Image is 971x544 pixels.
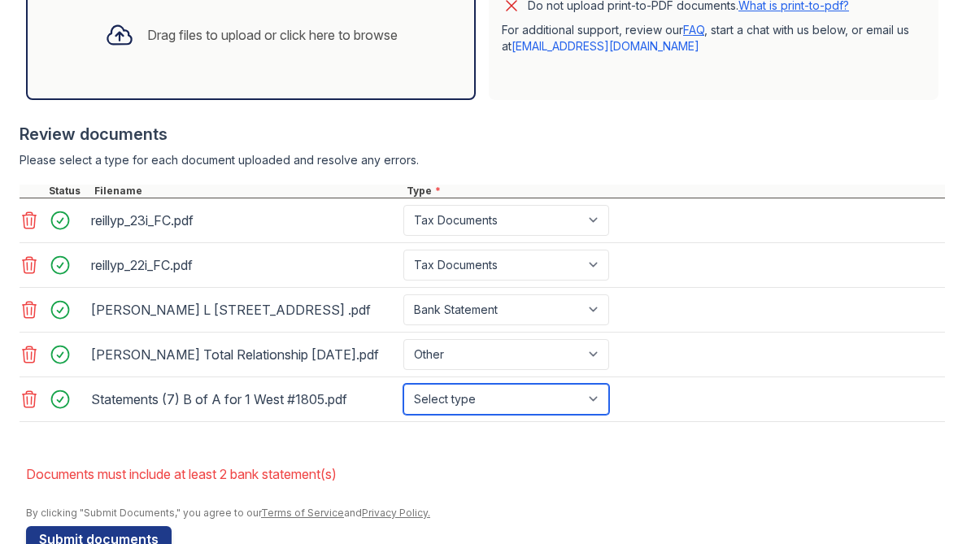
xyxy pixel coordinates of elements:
[91,386,397,412] div: Statements (7) B of A for 1 West #1805.pdf
[26,507,945,520] div: By clicking "Submit Documents," you agree to our and
[403,185,945,198] div: Type
[91,207,397,233] div: reillyp_23i_FC.pdf
[46,185,91,198] div: Status
[91,185,403,198] div: Filename
[502,22,925,54] p: For additional support, review our , start a chat with us below, or email us at
[147,25,398,45] div: Drag files to upload or click here to browse
[362,507,430,519] a: Privacy Policy.
[91,252,397,278] div: reillyp_22i_FC.pdf
[512,39,699,53] a: [EMAIL_ADDRESS][DOMAIN_NAME]
[20,152,945,168] div: Please select a type for each document uploaded and resolve any errors.
[91,297,397,323] div: [PERSON_NAME] L [STREET_ADDRESS] .pdf
[26,458,945,490] li: Documents must include at least 2 bank statement(s)
[683,23,704,37] a: FAQ
[20,123,945,146] div: Review documents
[91,342,397,368] div: [PERSON_NAME] Total Relationship [DATE].pdf
[261,507,344,519] a: Terms of Service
